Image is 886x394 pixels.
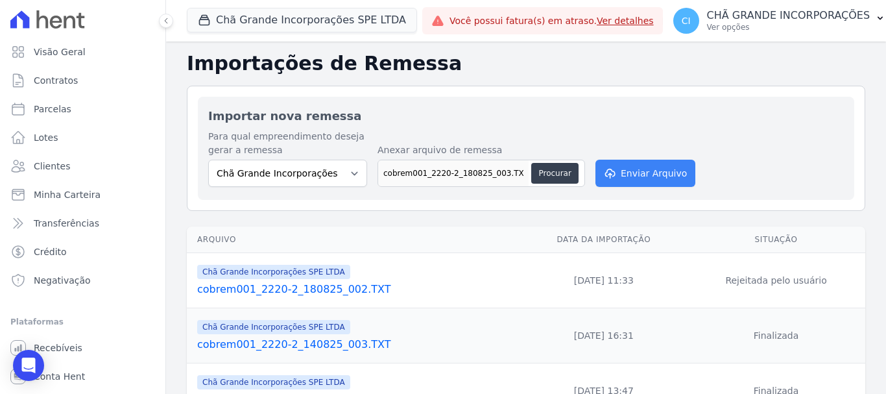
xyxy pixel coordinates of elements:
label: Anexar arquivo de remessa [377,143,585,157]
a: cobrem001_2220-2_180825_002.TXT [197,282,516,297]
div: Open Intercom Messenger [13,350,44,381]
span: Transferências [34,217,99,230]
span: CI [682,16,691,25]
a: Contratos [5,68,160,93]
label: Para qual empreendimento deseja gerar a remessa [208,130,367,157]
p: Ver opções [707,22,870,32]
td: [DATE] 11:33 [521,253,688,308]
a: Visão Geral [5,39,160,65]
th: Situação [687,227,865,253]
span: Lotes [34,131,58,144]
a: cobrem001_2220-2_140825_003.TXT [197,337,516,352]
button: Procurar [531,163,578,184]
div: Plataformas [10,314,155,330]
th: Data da Importação [521,227,688,253]
a: Parcelas [5,96,160,122]
button: Enviar Arquivo [595,160,695,187]
span: Chã Grande Incorporações SPE LTDA [197,320,350,334]
span: Você possui fatura(s) em atraso. [449,14,654,28]
a: Ver detalhes [597,16,654,26]
h2: Importar nova remessa [208,107,844,125]
span: Clientes [34,160,70,173]
span: Visão Geral [34,45,86,58]
span: Conta Hent [34,370,85,383]
span: Parcelas [34,103,71,116]
span: Chã Grande Incorporações SPE LTDA [197,265,350,279]
a: Transferências [5,210,160,236]
a: Minha Carteira [5,182,160,208]
span: Chã Grande Incorporações SPE LTDA [197,375,350,389]
a: Clientes [5,153,160,179]
p: CHÃ GRANDE INCORPORAÇÕES [707,9,870,22]
span: Minha Carteira [34,188,101,201]
span: Crédito [34,245,67,258]
span: Recebíveis [34,341,82,354]
a: Negativação [5,267,160,293]
td: Finalizada [687,308,865,363]
span: Contratos [34,74,78,87]
td: [DATE] 16:31 [521,308,688,363]
a: Crédito [5,239,160,265]
a: Recebíveis [5,335,160,361]
th: Arquivo [187,227,521,253]
a: Conta Hent [5,363,160,389]
button: Chã Grande Incorporações SPE LTDA [187,8,417,32]
h2: Importações de Remessa [187,52,865,75]
span: Negativação [34,274,91,287]
td: Rejeitada pelo usuário [687,253,865,308]
a: Lotes [5,125,160,151]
